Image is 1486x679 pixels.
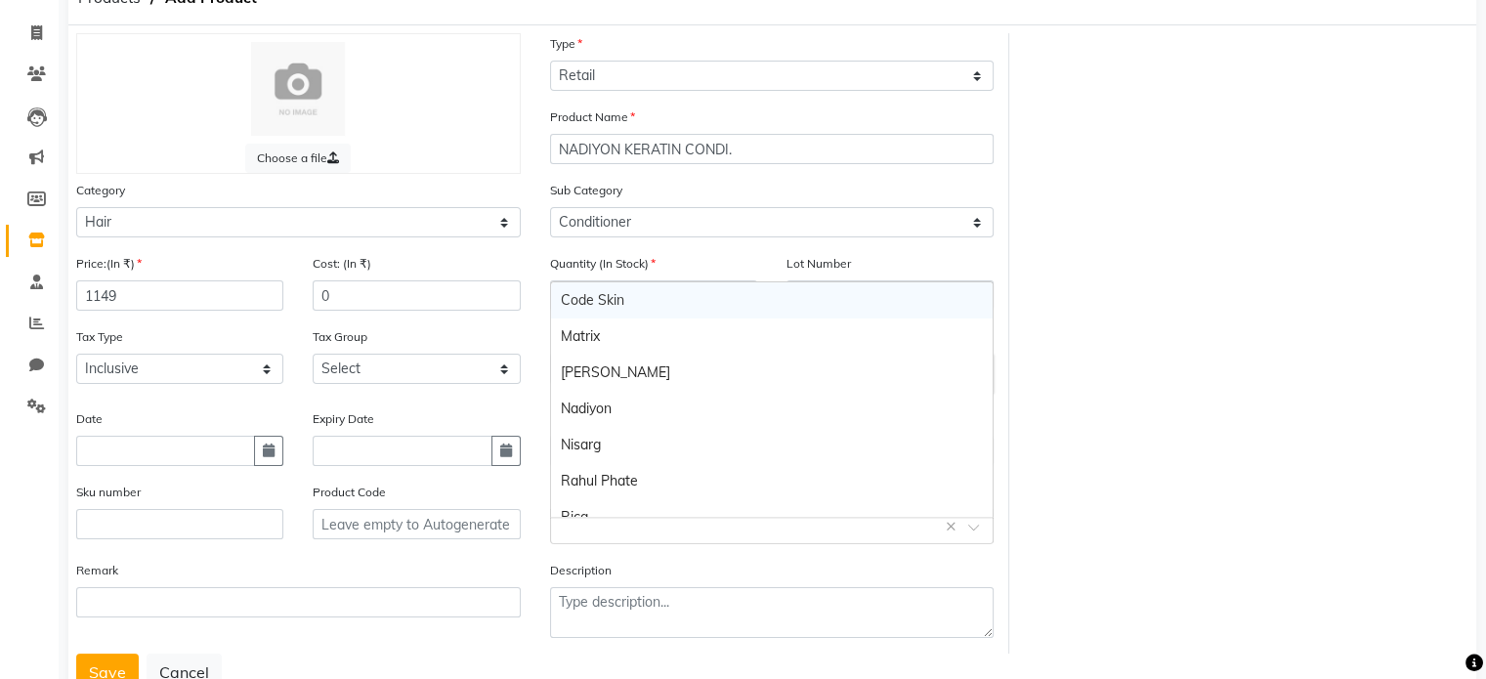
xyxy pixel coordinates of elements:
[551,427,994,463] div: Nisarg
[946,517,962,537] span: Clear all
[551,318,994,355] div: Matrix
[76,484,141,501] label: Sku number
[313,484,386,501] label: Product Code
[76,182,125,199] label: Category
[551,499,994,535] div: Rica
[551,355,994,391] div: [PERSON_NAME]
[245,144,351,173] label: Choose a file
[76,328,123,346] label: Tax Type
[550,255,656,273] label: Quantity (In Stock)
[313,410,374,428] label: Expiry Date
[313,328,367,346] label: Tax Group
[786,255,851,273] label: Lot Number
[551,282,994,318] div: Code Skin
[76,562,118,579] label: Remark
[551,391,994,427] div: Nadiyon
[550,281,995,518] ng-dropdown-panel: Options list
[550,35,582,53] label: Type
[313,509,520,539] input: Leave empty to Autogenerate
[313,255,371,273] label: Cost: (In ₹)
[76,255,142,273] label: Price:(In ₹)
[550,562,612,579] label: Description
[551,463,994,499] div: Rahul Phate
[76,410,103,428] label: Date
[251,42,345,136] img: Cinque Terre
[550,182,622,199] label: Sub Category
[550,108,635,126] label: Product Name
